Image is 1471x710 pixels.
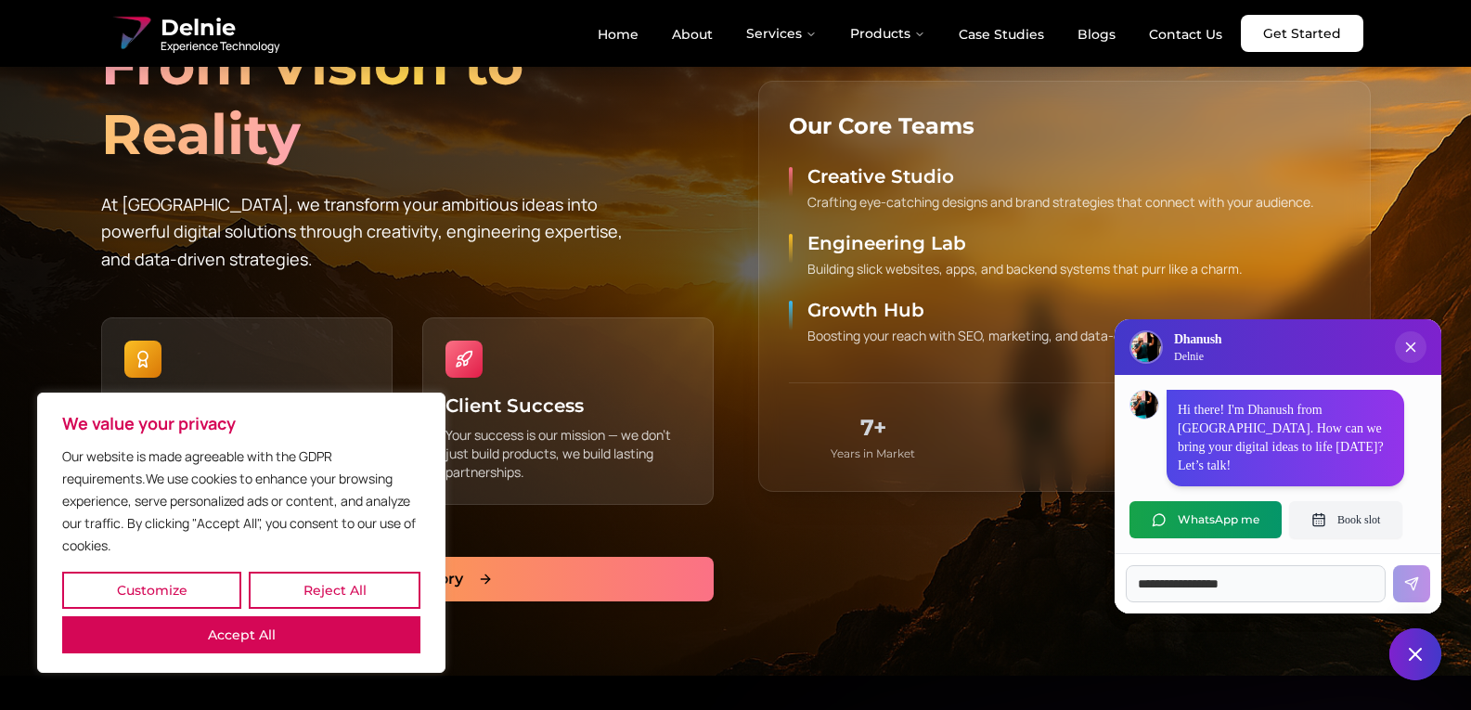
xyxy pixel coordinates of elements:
nav: Main [583,15,1237,52]
a: Blogs [1063,19,1130,50]
p: Building slick websites, apps, and backend systems that purr like a charm. [807,260,1243,278]
img: Delnie Logo [109,11,153,56]
button: Close chat [1389,628,1441,680]
button: Products [835,15,940,52]
span: Experience Technology [161,39,279,54]
p: We value your privacy [62,412,420,434]
button: Accept All [62,616,420,653]
a: About [657,19,728,50]
a: Home [583,19,653,50]
img: Delnie Logo [1131,332,1161,362]
a: Delnie Logo Full [109,11,279,56]
button: Book slot [1289,501,1402,538]
a: Get Started [1241,15,1363,52]
p: At [GEOGRAPHIC_DATA], we transform your ambitious ideas into powerful digital solutions through c... [101,191,636,273]
span: Delnie [161,13,279,43]
h3: Client Success [445,393,690,419]
button: WhatsApp me [1129,501,1282,538]
p: Delnie [1174,349,1221,364]
dd: Years in Market [789,446,958,461]
img: Dhanush [1130,391,1158,419]
p: Boosting your reach with SEO, marketing, and data-driven strategies. [807,327,1218,345]
button: Services [731,15,832,52]
button: Customize [62,572,241,609]
h4: Growth Hub [807,297,1218,323]
a: Case Studies [944,19,1059,50]
button: Close chat popup [1395,331,1426,363]
p: Your success is our mission — we don't just build products, we build lasting partnerships. [445,426,690,482]
h3: Dhanush [1174,330,1221,349]
h4: Creative Studio [807,163,1314,189]
p: Our website is made agreeable with the GDPR requirements.We use cookies to enhance your browsing ... [62,445,420,557]
p: Crafting eye-catching designs and brand strategies that connect with your audience. [807,193,1314,212]
h3: Our Core Teams [789,111,1340,141]
button: Reject All [249,572,420,609]
p: Hi there! I'm Dhanush from [GEOGRAPHIC_DATA]. How can we bring your digital ideas to life [DATE]?... [1178,401,1393,475]
h4: Engineering Lab [807,230,1243,256]
dt: 7+ [789,413,958,443]
a: Contact Us [1134,19,1237,50]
